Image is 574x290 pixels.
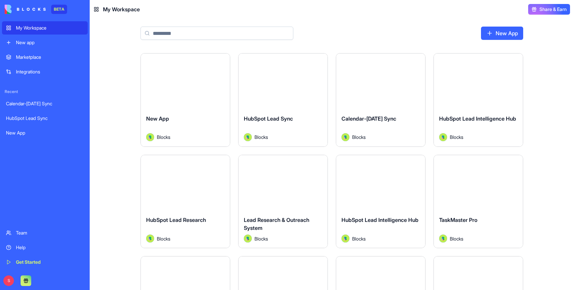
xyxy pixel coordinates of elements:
[352,134,366,141] span: Blocks
[2,21,88,35] a: My Workspace
[16,244,84,251] div: Help
[2,112,88,125] a: HubSpot Lead Sync
[528,4,570,15] button: Share & Earn
[341,217,419,223] span: HubSpot Lead Intelligence Hub
[238,155,328,248] a: Lead Research & Outreach SystemAvatarBlocks
[6,115,84,122] div: HubSpot Lead Sync
[6,100,84,107] div: Calendar-[DATE] Sync
[352,235,366,242] span: Blocks
[16,68,84,75] div: Integrations
[5,5,46,14] img: logo
[3,275,14,286] span: S
[439,217,477,223] span: TaskMaster Pro
[5,5,67,14] a: BETA
[2,241,88,254] a: Help
[146,115,169,122] span: New App
[439,115,516,122] span: HubSpot Lead Intelligence Hub
[146,235,154,242] img: Avatar
[157,134,170,141] span: Blocks
[238,53,328,147] a: HubSpot Lead SyncAvatarBlocks
[6,130,84,136] div: New App
[16,54,84,60] div: Marketplace
[244,115,293,122] span: HubSpot Lead Sync
[450,134,463,141] span: Blocks
[244,133,252,141] img: Avatar
[244,235,252,242] img: Avatar
[341,115,396,122] span: Calendar-[DATE] Sync
[2,97,88,110] a: Calendar-[DATE] Sync
[2,89,88,94] span: Recent
[2,50,88,64] a: Marketplace
[341,235,349,242] img: Avatar
[146,217,206,223] span: HubSpot Lead Research
[433,155,523,248] a: TaskMaster ProAvatarBlocks
[539,6,567,13] span: Share & Earn
[2,255,88,269] a: Get Started
[336,53,426,147] a: Calendar-[DATE] SyncAvatarBlocks
[2,36,88,49] a: New app
[336,155,426,248] a: HubSpot Lead Intelligence HubAvatarBlocks
[16,230,84,236] div: Team
[2,65,88,78] a: Integrations
[16,25,84,31] div: My Workspace
[2,126,88,140] a: New App
[103,5,140,13] span: My Workspace
[244,217,309,231] span: Lead Research & Outreach System
[51,5,67,14] div: BETA
[254,235,268,242] span: Blocks
[433,53,523,147] a: HubSpot Lead Intelligence HubAvatarBlocks
[439,133,447,141] img: Avatar
[16,39,84,46] div: New app
[450,235,463,242] span: Blocks
[141,53,230,147] a: New AppAvatarBlocks
[254,134,268,141] span: Blocks
[146,133,154,141] img: Avatar
[439,235,447,242] img: Avatar
[481,27,523,40] a: New App
[341,133,349,141] img: Avatar
[157,235,170,242] span: Blocks
[141,155,230,248] a: HubSpot Lead ResearchAvatarBlocks
[16,259,84,265] div: Get Started
[2,226,88,240] a: Team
